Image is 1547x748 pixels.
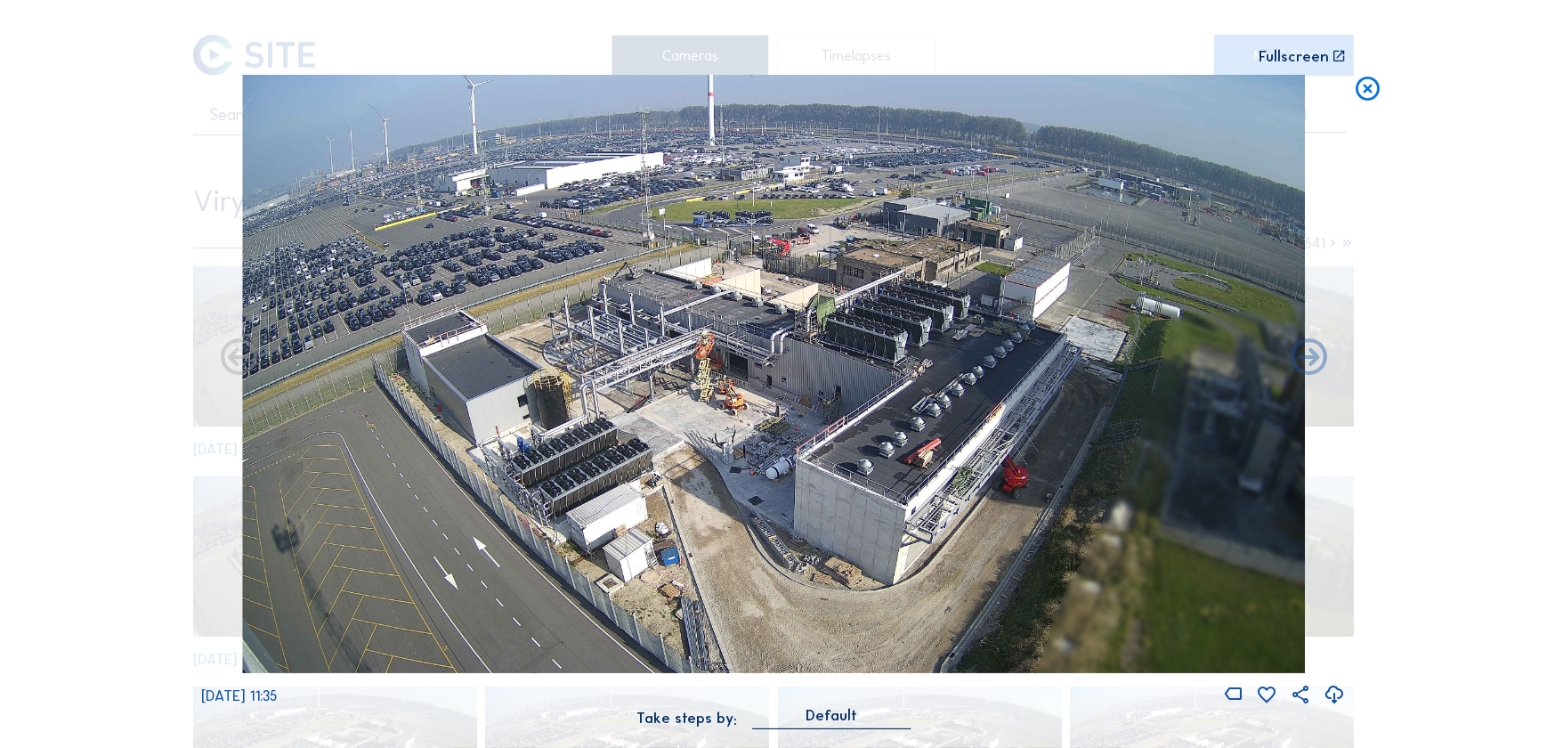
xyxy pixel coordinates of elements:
[1287,337,1331,380] i: Back
[753,707,911,728] div: Default
[217,337,261,380] i: Forward
[636,711,737,725] div: Take steps by:
[242,75,1306,673] img: Image
[1259,49,1329,63] div: Fullscreen
[201,687,277,704] span: [DATE] 11:35
[806,707,857,723] div: Default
